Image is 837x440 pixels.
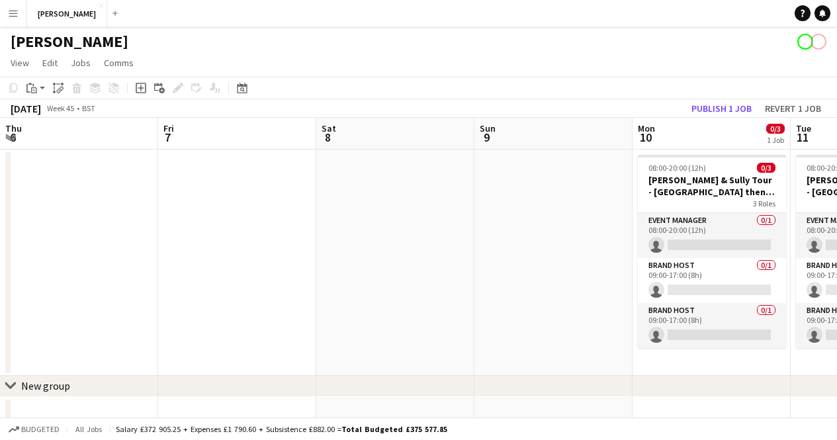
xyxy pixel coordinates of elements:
[11,32,128,52] h1: [PERSON_NAME]
[638,258,786,303] app-card-role: Brand Host0/109:00-17:00 (8h)
[638,303,786,348] app-card-role: Brand Host0/109:00-17:00 (8h)
[767,135,784,145] div: 1 Job
[5,54,34,71] a: View
[71,57,91,69] span: Jobs
[3,130,22,145] span: 6
[648,163,706,173] span: 08:00-20:00 (12h)
[320,130,336,145] span: 8
[66,54,96,71] a: Jobs
[638,174,786,198] h3: [PERSON_NAME] & Sully Tour - [GEOGRAPHIC_DATA] then [GEOGRAPHIC_DATA] DATES TBC
[341,424,447,434] span: Total Budgeted £375 577.85
[797,34,813,50] app-user-avatar: Owen Phillips
[21,379,70,392] div: New group
[638,213,786,258] app-card-role: Event Manager0/108:00-20:00 (12h)
[5,122,22,134] span: Thu
[27,1,107,26] button: [PERSON_NAME]
[7,422,62,437] button: Budgeted
[104,57,134,69] span: Comms
[44,103,77,113] span: Week 45
[161,130,174,145] span: 7
[753,198,775,208] span: 3 Roles
[636,130,655,145] span: 10
[757,163,775,173] span: 0/3
[686,100,757,117] button: Publish 1 job
[42,57,58,69] span: Edit
[794,130,811,145] span: 11
[480,122,496,134] span: Sun
[37,54,63,71] a: Edit
[116,424,447,434] div: Salary £372 905.25 + Expenses £1 790.60 + Subsistence £882.00 =
[796,122,811,134] span: Tue
[82,103,95,113] div: BST
[760,100,826,117] button: Revert 1 job
[99,54,139,71] a: Comms
[811,34,826,50] app-user-avatar: Owen Phillips
[478,130,496,145] span: 9
[322,122,336,134] span: Sat
[766,124,785,134] span: 0/3
[11,102,41,115] div: [DATE]
[163,122,174,134] span: Fri
[21,425,60,434] span: Budgeted
[73,424,105,434] span: All jobs
[11,57,29,69] span: View
[638,122,655,134] span: Mon
[638,155,786,348] app-job-card: 08:00-20:00 (12h)0/3[PERSON_NAME] & Sully Tour - [GEOGRAPHIC_DATA] then [GEOGRAPHIC_DATA] DATES T...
